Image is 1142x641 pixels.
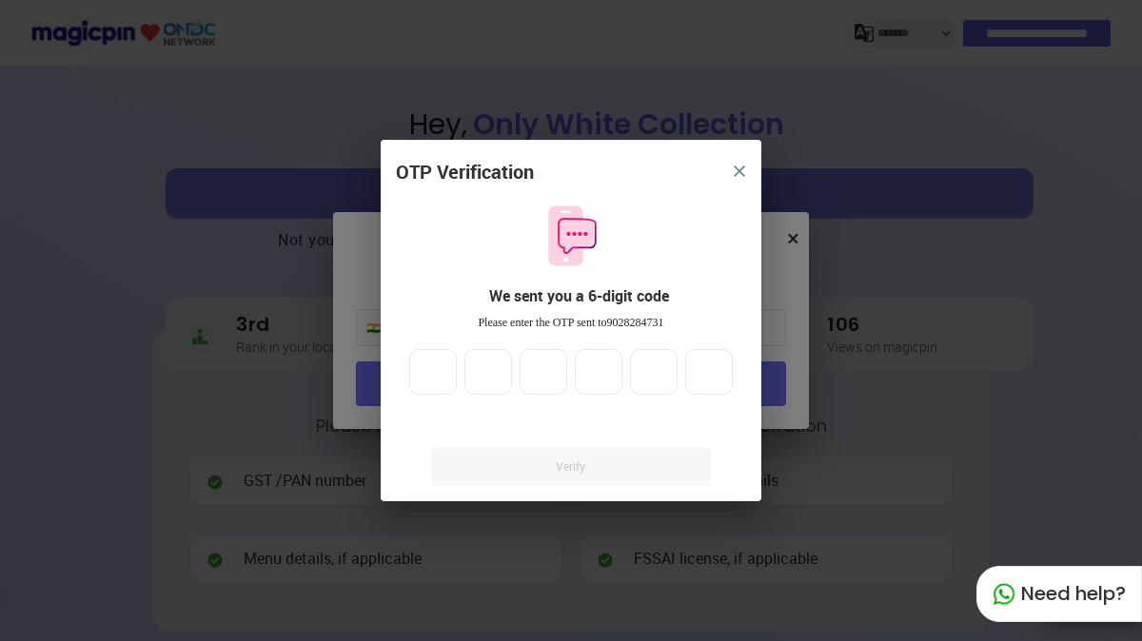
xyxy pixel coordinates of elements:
img: otpMessageIcon.11fa9bf9.svg [539,204,603,268]
a: Verify [431,447,711,486]
div: Please enter the OTP sent to 9028284731 [396,315,746,331]
img: whatapp_green.7240e66a.svg [993,583,1015,606]
button: close [722,154,757,188]
div: Need help? [976,566,1142,622]
div: We sent you a 6-digit code [411,285,746,307]
img: 8zTxi7IzMsfkYqyYgBgfvSHvmzQA9juT1O3mhMgBDT8p5s20zMZ2JbefE1IEBlkXHwa7wAFxGwdILBLhkAAAAASUVORK5CYII= [734,165,745,177]
div: OTP Verification [396,159,534,186]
